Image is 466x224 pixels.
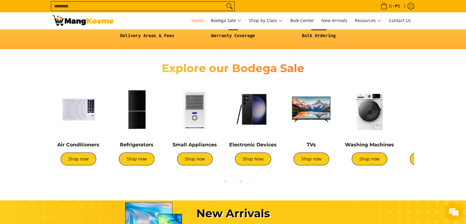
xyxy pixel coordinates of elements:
[120,142,153,148] a: Refrigerators
[172,142,217,148] a: Small Appliances
[352,153,387,165] a: Shop now
[287,12,317,29] a: Bulk Center
[188,12,206,29] a: Home
[307,142,316,148] a: TVs
[57,142,99,148] a: Air Conditioners
[318,12,350,29] a: New Arrivals
[410,153,445,165] a: Shop now
[386,12,414,29] a: Contact Us
[285,83,337,135] img: TVs
[211,17,241,25] span: Bodega Sale
[229,142,277,148] a: Electronic Devices
[52,83,104,135] img: Air Conditioners
[402,83,454,135] img: Cookers
[389,17,411,23] span: Contact Us
[246,12,286,29] a: Shop by Class
[169,83,221,135] img: Small Appliances
[394,4,401,8] span: ₱0
[343,83,396,135] img: Washing Machines
[144,61,322,75] h2: Explore our Bodega Sale
[388,4,392,8] span: 0
[235,153,271,165] a: Shop Now
[227,83,279,135] img: Electronic Devices
[379,3,402,10] span: •
[52,15,114,26] img: Mang Kosme: Your Home Appliances Warehouse Sale Partner!
[234,175,247,188] button: Next
[61,153,96,165] a: Shop now
[208,12,244,29] a: Bodega Sale
[290,17,314,23] span: Bulk Center
[111,83,163,135] img: Refrigerators
[119,153,154,165] a: Shop now
[191,17,203,23] span: Home
[352,12,385,29] a: Resources
[321,17,347,23] span: New Arrivals
[120,12,414,29] nav: Main Menu
[219,175,233,188] button: Previous
[294,153,329,165] a: Shop now
[345,142,394,148] a: Washing Machines
[177,153,213,165] a: Shop now
[249,17,283,25] span: Shop by Class
[225,2,234,11] button: Search
[355,17,381,25] span: Resources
